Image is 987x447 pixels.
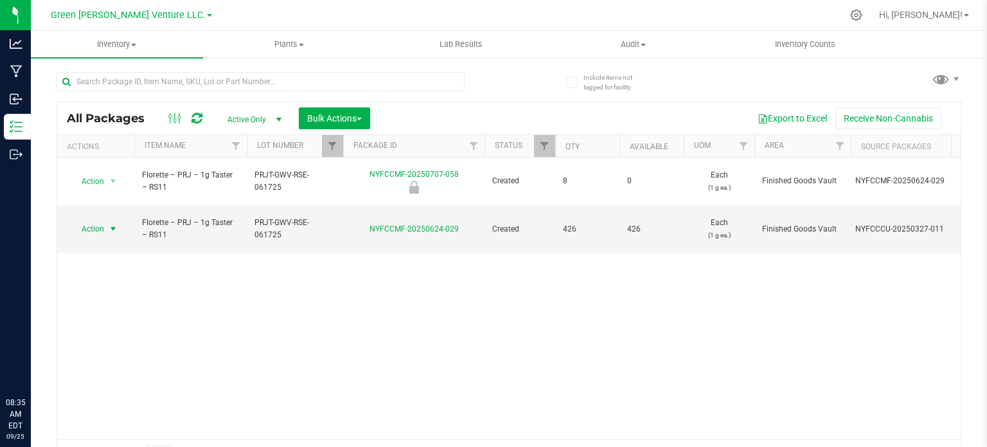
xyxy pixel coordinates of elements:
[719,31,891,58] a: Inventory Counts
[257,141,303,150] a: Lot Number
[369,170,459,179] a: NYFCCMF-20250707-058
[10,37,22,50] inline-svg: Analytics
[375,31,547,58] a: Lab Results
[762,175,843,187] span: Finished Goods Vault
[630,142,668,151] a: Available
[10,65,22,78] inline-svg: Manufacturing
[254,169,335,194] span: PRJT-GWV-RSE-061725
[851,135,979,158] th: Source Packages
[6,432,25,441] p: 09/25
[495,141,522,150] a: Status
[31,39,203,50] span: Inventory
[879,10,963,20] span: Hi, [PERSON_NAME]!
[835,107,941,129] button: Receive Non-Cannabis
[627,223,676,235] span: 426
[422,39,500,50] span: Lab Results
[765,141,784,150] a: Area
[307,113,362,123] span: Bulk Actions
[299,107,370,129] button: Bulk Actions
[749,107,835,129] button: Export to Excel
[547,31,719,58] a: Audit
[733,135,754,157] a: Filter
[691,169,747,194] span: Each
[13,344,51,383] iframe: Resource center
[565,142,580,151] a: Qty
[463,135,485,157] a: Filter
[691,217,747,241] span: Each
[691,229,747,241] p: (1 g ea.)
[105,220,121,238] span: select
[204,39,375,50] span: Plants
[10,148,22,161] inline-svg: Outbound
[145,141,186,150] a: Item Name
[855,175,975,187] div: Value 1: NYFCCMF-20250624-029
[70,172,105,190] span: Action
[563,223,612,235] span: 426
[758,39,853,50] span: Inventory Counts
[848,9,864,21] div: Manage settings
[67,111,157,125] span: All Packages
[583,73,648,92] span: Include items not tagged for facility
[322,135,343,157] a: Filter
[547,39,718,50] span: Audit
[369,224,459,233] a: NYFCCMF-20250624-029
[203,31,375,58] a: Plants
[694,141,711,150] a: UOM
[627,175,676,187] span: 0
[691,181,747,194] p: (1 g ea.)
[762,223,843,235] span: Finished Goods Vault
[855,223,975,235] div: Value 1: NYFCCCU-20250327-011
[830,135,851,157] a: Filter
[492,175,547,187] span: Created
[105,172,121,190] span: select
[67,142,129,151] div: Actions
[51,10,206,21] span: Green [PERSON_NAME] Venture LLC.
[57,72,465,91] input: Search Package ID, Item Name, SKU, Lot or Part Number...
[38,342,53,358] iframe: Resource center unread badge
[10,120,22,133] inline-svg: Inventory
[142,169,239,194] span: Florette – PRJ – 1g Taster – RS11
[254,217,335,241] span: PRJT-GWV-RSE-061725
[226,135,247,157] a: Filter
[10,93,22,105] inline-svg: Inbound
[563,175,612,187] span: 8
[353,141,397,150] a: Package ID
[142,217,239,241] span: Florette – PRJ – 1g Taster – RS11
[70,220,105,238] span: Action
[31,31,203,58] a: Inventory
[534,135,555,157] a: Filter
[341,181,486,194] div: Retain Sample
[6,397,25,432] p: 08:35 AM EDT
[492,223,547,235] span: Created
